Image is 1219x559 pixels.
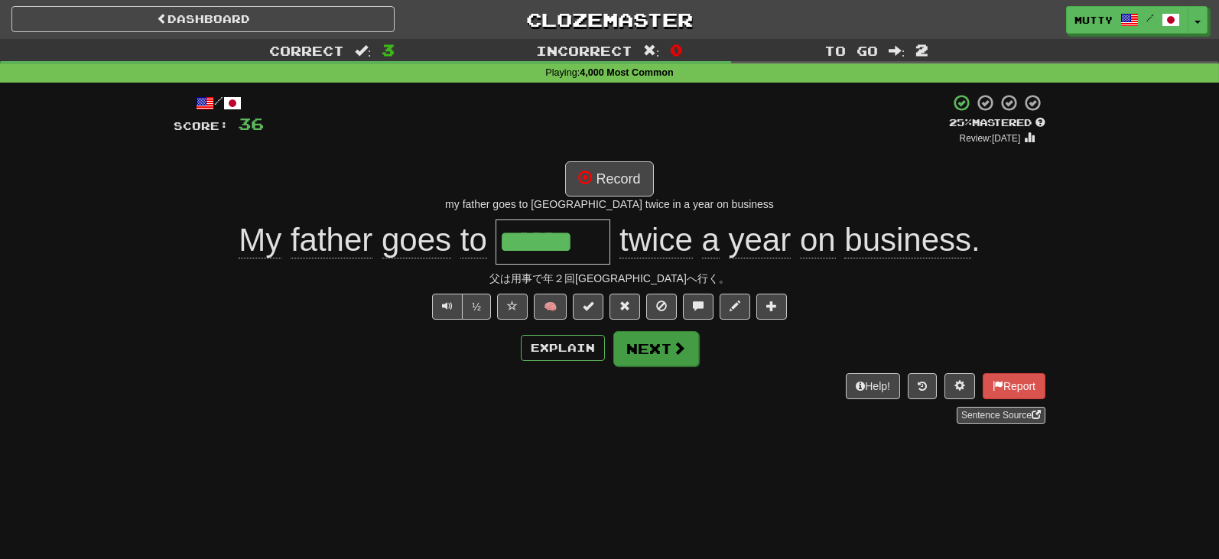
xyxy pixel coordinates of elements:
[174,119,229,132] span: Score:
[619,222,693,258] span: twice
[536,43,632,58] span: Incorrect
[957,407,1045,424] a: Sentence Source
[11,6,395,32] a: Dashboard
[613,331,699,366] button: Next
[702,222,720,258] span: a
[643,44,660,57] span: :
[949,116,1045,130] div: Mastered
[983,373,1045,399] button: Report
[800,222,836,258] span: on
[462,294,491,320] button: ½
[497,294,528,320] button: Favorite sentence (alt+f)
[460,222,487,258] span: to
[683,294,714,320] button: Discuss sentence (alt+u)
[429,294,491,320] div: Text-to-speech controls
[960,133,1021,144] small: Review: [DATE]
[756,294,787,320] button: Add to collection (alt+a)
[418,6,801,33] a: Clozemaster
[269,43,344,58] span: Correct
[432,294,463,320] button: Play sentence audio (ctl+space)
[646,294,677,320] button: Ignore sentence (alt+i)
[382,41,395,59] span: 3
[174,271,1045,286] div: 父は用事で年２回[GEOGRAPHIC_DATA]へ行く。
[844,222,971,258] span: business
[174,93,264,112] div: /
[565,161,653,197] button: Record
[382,222,451,258] span: goes
[670,41,683,59] span: 0
[573,294,603,320] button: Set this sentence to 100% Mastered (alt+m)
[846,373,900,399] button: Help!
[238,114,264,133] span: 36
[521,335,605,361] button: Explain
[239,222,281,258] span: My
[610,222,980,258] span: .
[1074,13,1113,27] span: mutty
[174,197,1045,212] div: my father goes to [GEOGRAPHIC_DATA] twice in a year on business
[908,373,937,399] button: Round history (alt+y)
[915,41,928,59] span: 2
[824,43,878,58] span: To go
[720,294,750,320] button: Edit sentence (alt+d)
[534,294,567,320] button: 🧠
[1066,6,1188,34] a: mutty /
[580,67,673,78] strong: 4,000 Most Common
[889,44,905,57] span: :
[949,116,972,128] span: 25 %
[291,222,372,258] span: father
[355,44,372,57] span: :
[729,222,792,258] span: year
[1146,12,1154,23] span: /
[609,294,640,320] button: Reset to 0% Mastered (alt+r)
